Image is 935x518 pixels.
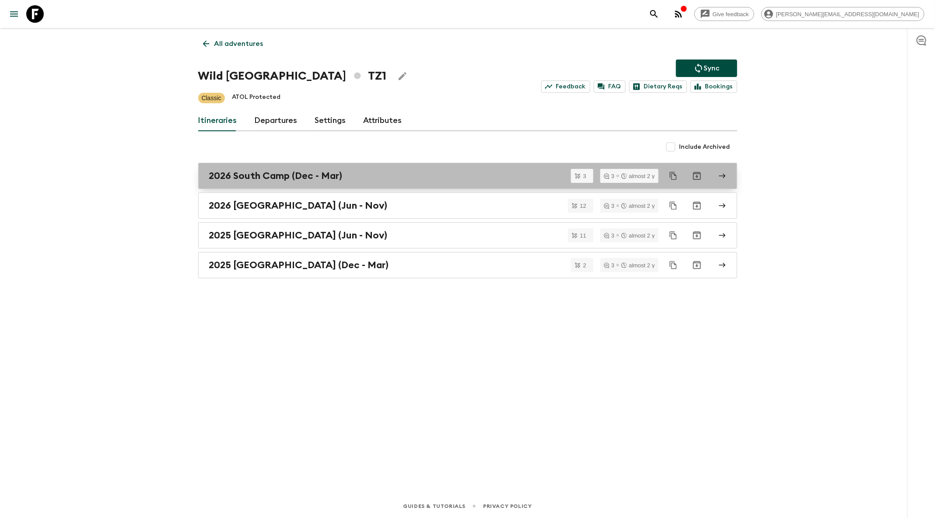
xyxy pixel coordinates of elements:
[604,203,614,209] div: 3
[665,227,681,243] button: Duplicate
[604,262,614,268] div: 3
[690,80,737,93] a: Bookings
[209,259,389,271] h2: 2025 [GEOGRAPHIC_DATA] (Dec - Mar)
[198,252,737,278] a: 2025 [GEOGRAPHIC_DATA] (Dec - Mar)
[198,110,237,131] a: Itineraries
[575,233,592,238] span: 11
[621,173,655,179] div: almost 2 y
[621,262,655,268] div: almost 2 y
[665,168,681,184] button: Duplicate
[198,35,268,52] a: All adventures
[708,11,754,17] span: Give feedback
[198,192,737,219] a: 2026 [GEOGRAPHIC_DATA] (Jun - Nov)
[394,67,411,85] button: Edit Adventure Title
[209,170,343,182] h2: 2026 South Camp (Dec - Mar)
[198,222,737,248] a: 2025 [GEOGRAPHIC_DATA] (Jun - Nov)
[575,203,592,209] span: 12
[364,110,402,131] a: Attributes
[315,110,346,131] a: Settings
[688,197,706,214] button: Archive
[209,200,388,211] h2: 2026 [GEOGRAPHIC_DATA] (Jun - Nov)
[665,257,681,273] button: Duplicate
[621,233,655,238] div: almost 2 y
[704,63,720,73] p: Sync
[679,143,730,151] span: Include Archived
[198,163,737,189] a: 2026 South Camp (Dec - Mar)
[604,173,614,179] div: 3
[688,227,706,244] button: Archive
[688,256,706,274] button: Archive
[483,501,532,511] a: Privacy Policy
[604,233,614,238] div: 3
[694,7,754,21] a: Give feedback
[209,230,388,241] h2: 2025 [GEOGRAPHIC_DATA] (Jun - Nov)
[621,203,655,209] div: almost 2 y
[761,7,924,21] div: [PERSON_NAME][EMAIL_ADDRESS][DOMAIN_NAME]
[578,173,592,179] span: 3
[771,11,924,17] span: [PERSON_NAME][EMAIL_ADDRESS][DOMAIN_NAME]
[202,94,221,102] p: Classic
[676,59,737,77] button: Sync adventure departures to the booking engine
[214,38,263,49] p: All adventures
[629,80,687,93] a: Dietary Reqs
[541,80,590,93] a: Feedback
[232,93,281,103] p: ATOL Protected
[5,5,23,23] button: menu
[688,167,706,185] button: Archive
[578,262,592,268] span: 2
[594,80,626,93] a: FAQ
[403,501,466,511] a: Guides & Tutorials
[645,5,663,23] button: search adventures
[665,198,681,213] button: Duplicate
[255,110,298,131] a: Departures
[198,67,387,85] h1: Wild [GEOGRAPHIC_DATA] TZ1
